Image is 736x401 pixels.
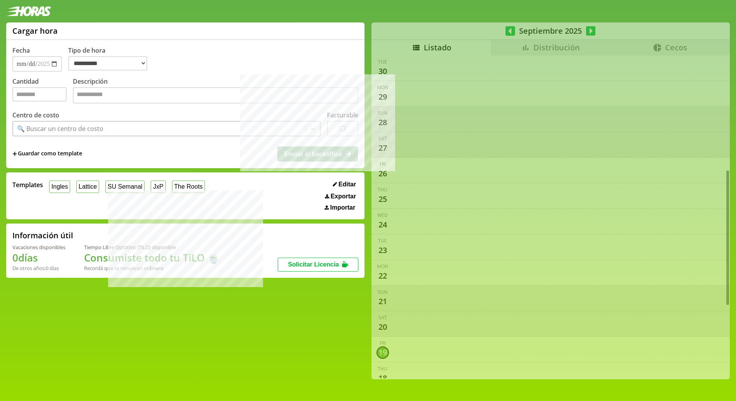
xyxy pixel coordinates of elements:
div: Vacaciones disponibles [12,244,65,251]
h1: Cargar hora [12,26,58,36]
div: De otros años: 0 días [12,265,65,272]
span: + [12,150,17,158]
h1: 0 días [12,251,65,265]
span: Templates [12,181,43,189]
span: Exportar [330,193,356,200]
textarea: Descripción [73,87,358,103]
label: Centro de costo [12,111,59,119]
b: Enero [150,265,163,272]
button: The Roots [172,181,205,193]
h2: Información útil [12,230,73,241]
button: Solicitar Licencia [278,258,358,272]
label: Tipo de hora [68,46,153,72]
div: 🔍 Buscar un centro de costo [17,124,103,133]
label: Descripción [73,77,358,105]
button: Ingles [49,181,70,193]
div: Tiempo Libre Optativo (TiLO) disponible [84,244,220,251]
span: Importar [330,204,355,211]
img: logotipo [6,6,51,16]
label: Fecha [12,46,30,55]
button: Exportar [323,193,358,200]
h1: Consumiste todo tu TiLO 🍵 [84,251,220,265]
span: +Guardar como template [12,150,82,158]
span: Editar [339,181,356,188]
select: Tipo de hora [68,56,147,71]
input: Cantidad [12,87,67,102]
button: SU Semanal [105,181,144,193]
span: Solicitar Licencia [288,261,339,268]
button: JxP [151,181,165,193]
label: Cantidad [12,77,73,105]
div: Recordá que se renuevan en [84,265,220,272]
button: Lattice [76,181,99,193]
label: Facturable [327,111,358,119]
button: Editar [330,181,358,188]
